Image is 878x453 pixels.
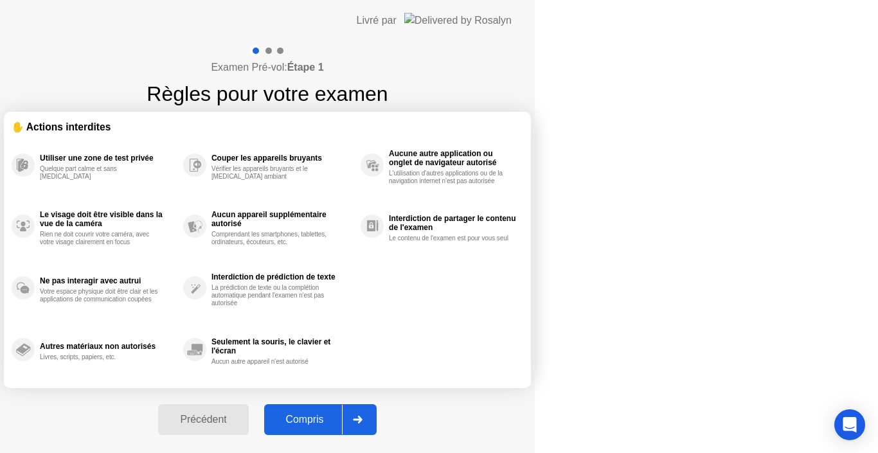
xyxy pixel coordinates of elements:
[834,409,865,440] div: Open Intercom Messenger
[268,414,342,425] div: Compris
[158,404,248,435] button: Précédent
[389,149,517,167] div: Aucune autre application ou onglet de navigateur autorisé
[40,154,177,163] div: Utiliser une zone de test privée
[211,358,333,366] div: Aucun autre appareil n'est autorisé
[211,284,333,307] div: La prédiction de texte ou la complétion automatique pendant l'examen n'est pas autorisée
[40,276,177,285] div: Ne pas interagir avec autrui
[287,62,324,73] b: Étape 1
[404,13,512,28] img: Delivered by Rosalyn
[211,165,333,181] div: Vérifier les appareils bruyants et le [MEDICAL_DATA] ambiant
[389,170,510,185] div: L'utilisation d'autres applications ou de la navigation internet n'est pas autorisée
[40,288,161,303] div: Votre espace physique doit être clair et les applications de communication coupées
[389,235,510,242] div: Le contenu de l'examen est pour vous seul
[264,404,377,435] button: Compris
[389,214,517,232] div: Interdiction de partager le contenu de l'examen
[357,13,397,28] div: Livré par
[211,210,354,228] div: Aucun appareil supplémentaire autorisé
[162,414,244,425] div: Précédent
[40,342,177,351] div: Autres matériaux non autorisés
[40,165,161,181] div: Quelque part calme et sans [MEDICAL_DATA]
[12,120,523,134] div: ✋ Actions interdites
[147,78,388,109] h1: Règles pour votre examen
[40,210,177,228] div: Le visage doit être visible dans la vue de la caméra
[211,231,333,246] div: Comprendant les smartphones, tablettes, ordinateurs, écouteurs, etc.
[40,231,161,246] div: Rien ne doit couvrir votre caméra, avec votre visage clairement en focus
[211,337,354,355] div: Seulement la souris, le clavier et l'écran
[40,353,161,361] div: Livres, scripts, papiers, etc.
[211,60,323,75] h4: Examen Pré-vol:
[211,272,354,281] div: Interdiction de prédiction de texte
[211,154,354,163] div: Couper les appareils bruyants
